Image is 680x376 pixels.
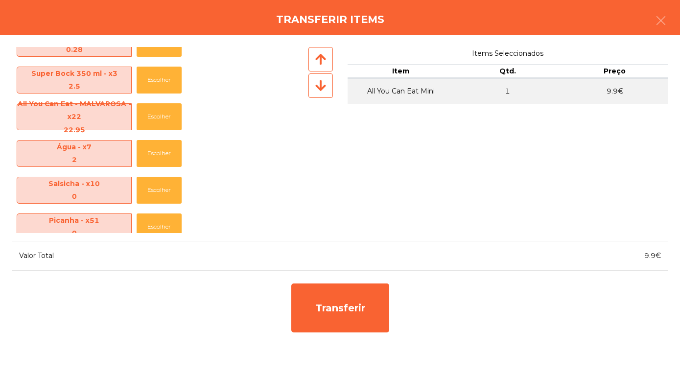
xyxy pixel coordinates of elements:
[17,80,131,93] div: 2.5
[17,227,131,239] div: 0
[17,214,131,240] span: Picanha - x51
[17,190,131,203] div: 0
[348,78,455,104] td: All You Can Eat Mini
[348,64,455,79] th: Item
[17,97,131,136] span: All You Can Eat - MALVAROSA - x22
[19,251,54,260] span: Valor Total
[137,103,182,130] button: Escolher
[137,213,182,240] button: Escolher
[454,64,562,79] th: Qtd.
[17,177,131,203] span: Salsicha - x10
[137,67,182,94] button: Escolher
[348,47,669,60] span: Items Seleccionados
[291,283,389,332] div: Transferir
[644,251,661,260] span: 9.9€
[454,78,562,104] td: 1
[17,43,131,56] div: 0.28
[562,78,669,104] td: 9.9€
[17,67,131,93] span: Super Bock 350 ml - x3
[17,123,131,136] div: 22.95
[17,153,131,166] div: 2
[137,177,182,204] button: Escolher
[276,12,384,27] h4: Transferir items
[562,64,669,79] th: Preço
[17,141,131,166] span: Água - x7
[137,140,182,167] button: Escolher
